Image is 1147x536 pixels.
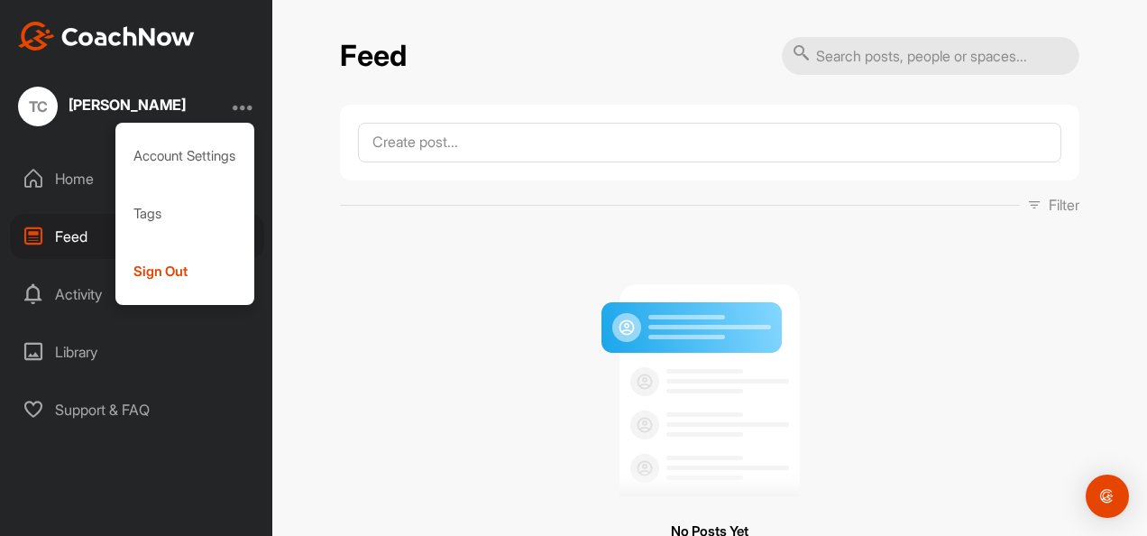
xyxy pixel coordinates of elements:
div: TC [18,87,58,126]
div: Feed [10,214,264,259]
div: Library [10,329,264,374]
p: Filter [1049,194,1079,216]
div: Home [10,156,264,201]
div: Sign Out [115,243,255,300]
div: Account Settings [115,127,255,185]
img: null result [597,270,822,496]
div: [PERSON_NAME] [69,97,186,112]
h2: Feed [340,39,407,74]
div: Tags [115,185,255,243]
div: Support & FAQ [10,387,264,432]
div: Open Intercom Messenger [1086,475,1129,518]
img: CoachNow [18,22,195,51]
div: Activity [10,272,264,317]
input: Search posts, people or spaces... [782,37,1079,75]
